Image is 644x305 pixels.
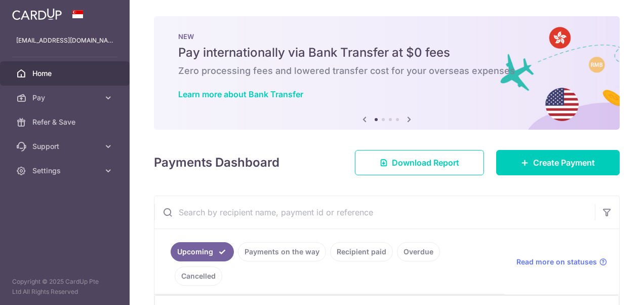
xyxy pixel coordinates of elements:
input: Search by recipient name, payment id or reference [154,196,595,228]
a: Download Report [355,150,484,175]
a: Learn more about Bank Transfer [178,89,303,99]
img: Bank transfer banner [154,16,620,130]
a: Cancelled [175,266,222,286]
span: Refer & Save [32,117,99,127]
span: Create Payment [533,157,595,169]
a: Create Payment [496,150,620,175]
a: Upcoming [171,242,234,261]
span: Support [32,141,99,151]
h5: Pay internationally via Bank Transfer at $0 fees [178,45,595,61]
a: Recipient paid [330,242,393,261]
span: Home [32,68,99,79]
img: CardUp [12,8,62,20]
span: Settings [32,166,99,176]
span: Read more on statuses [516,257,597,267]
h4: Payments Dashboard [154,154,279,172]
span: Pay [32,93,99,103]
p: [EMAIL_ADDRESS][DOMAIN_NAME] [16,35,113,46]
p: NEW [178,32,595,41]
h6: Zero processing fees and lowered transfer cost for your overseas expenses [178,65,595,77]
a: Overdue [397,242,440,261]
a: Payments on the way [238,242,326,261]
a: Read more on statuses [516,257,607,267]
span: Download Report [392,157,459,169]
